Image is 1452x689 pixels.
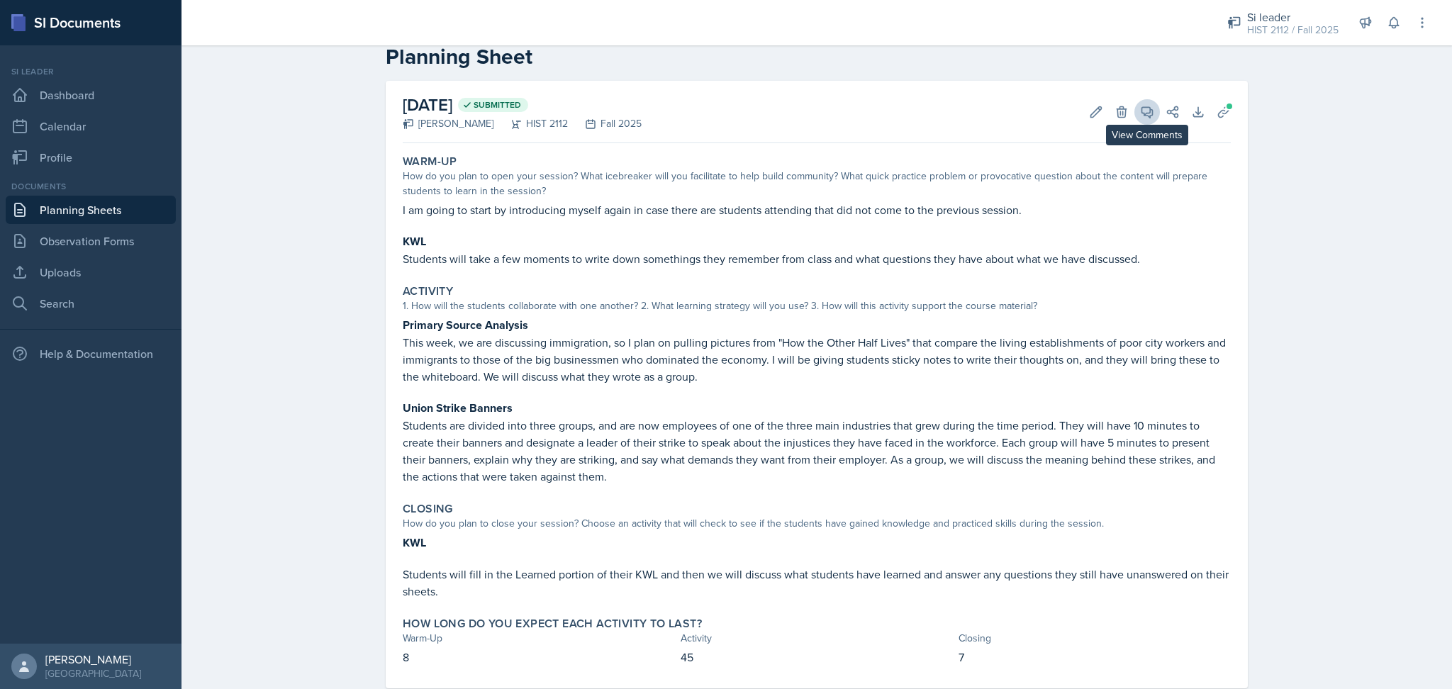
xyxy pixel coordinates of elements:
div: Help & Documentation [6,340,176,368]
strong: Union Strike Banners [403,400,513,416]
p: Students are divided into three groups, and are now employees of one of the three main industries... [403,417,1231,485]
div: Closing [959,631,1231,646]
div: How do you plan to open your session? What icebreaker will you facilitate to help build community... [403,169,1231,198]
h2: Planning Sheet [386,44,1248,69]
strong: Primary Source Analysis [403,317,528,333]
a: Uploads [6,258,176,286]
a: Planning Sheets [6,196,176,224]
p: Students will take a few moments to write down somethings they remember from class and what quest... [403,250,1231,267]
a: Profile [6,143,176,172]
p: 45 [681,649,953,666]
label: How long do you expect each activity to last? [403,617,702,631]
a: Dashboard [6,81,176,109]
div: 1. How will the students collaborate with one another? 2. What learning strategy will you use? 3.... [403,298,1231,313]
a: Search [6,289,176,318]
p: Students will fill in the Learned portion of their KWL and then we will discuss what students hav... [403,566,1231,600]
div: Si leader [6,65,176,78]
a: Calendar [6,112,176,140]
label: Warm-Up [403,155,457,169]
div: Si leader [1247,9,1339,26]
strong: KWL [403,233,426,250]
label: Closing [403,502,453,516]
span: Submitted [474,99,521,111]
p: 7 [959,649,1231,666]
div: Documents [6,180,176,193]
div: Fall 2025 [568,116,642,131]
a: Observation Forms [6,227,176,255]
div: [PERSON_NAME] [403,116,493,131]
label: Activity [403,284,453,298]
div: [PERSON_NAME] [45,652,141,666]
p: 8 [403,649,675,666]
p: This week, we are discussing immigration, so I plan on pulling pictures from "How the Other Half ... [403,334,1231,385]
strong: KWL [403,534,426,551]
button: View Comments [1134,99,1160,125]
h2: [DATE] [403,92,642,118]
div: HIST 2112 [493,116,568,131]
div: [GEOGRAPHIC_DATA] [45,666,141,680]
p: I am going to start by introducing myself again in case there are students attending that did not... [403,201,1231,218]
div: Warm-Up [403,631,675,646]
div: Activity [681,631,953,646]
div: HIST 2112 / Fall 2025 [1247,23,1339,38]
div: How do you plan to close your session? Choose an activity that will check to see if the students ... [403,516,1231,531]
